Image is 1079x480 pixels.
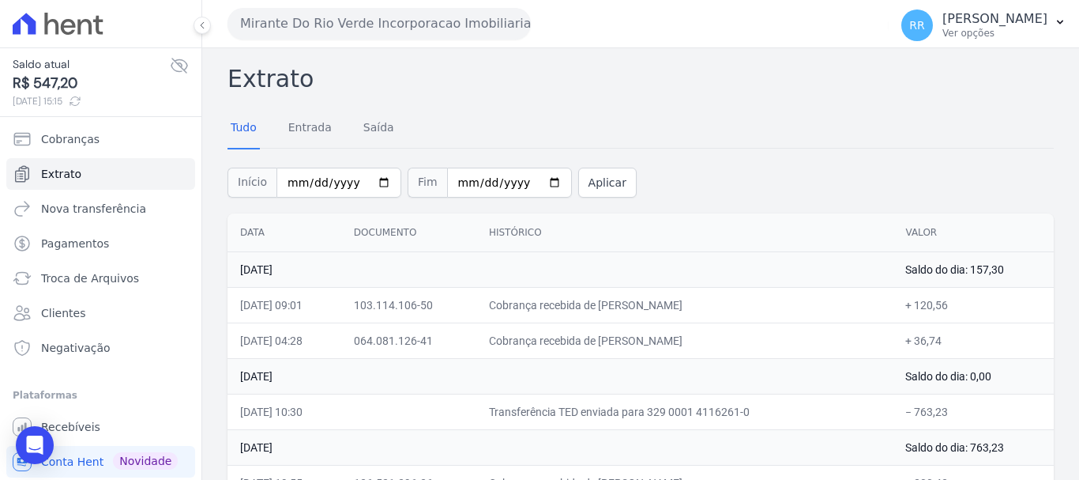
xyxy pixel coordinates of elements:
[13,56,170,73] span: Saldo atual
[893,394,1054,429] td: − 763,23
[578,168,637,198] button: Aplicar
[893,429,1054,465] td: Saldo do dia: 763,23
[227,108,260,149] a: Tudo
[476,287,893,323] td: Cobrança recebida de [PERSON_NAME]
[41,340,111,356] span: Negativação
[893,214,1054,252] th: Valor
[476,394,893,429] td: Transferência TED enviada para 329 0001 4116261-0
[227,214,341,252] th: Data
[6,446,195,478] a: Conta Hent Novidade
[6,332,195,364] a: Negativação
[6,123,195,155] a: Cobranças
[893,287,1054,323] td: + 120,56
[6,411,195,443] a: Recebíveis
[341,214,476,252] th: Documento
[909,20,924,31] span: RR
[41,454,103,470] span: Conta Hent
[41,166,81,182] span: Extrato
[227,168,276,198] span: Início
[16,426,54,464] div: Open Intercom Messenger
[893,251,1054,287] td: Saldo do dia: 157,30
[476,214,893,252] th: Histórico
[41,305,85,321] span: Clientes
[41,131,100,147] span: Cobranças
[6,228,195,259] a: Pagamentos
[41,201,146,217] span: Nova transferência
[893,323,1054,358] td: + 36,74
[341,323,476,358] td: 064.081.126-41
[360,108,397,149] a: Saída
[13,73,170,94] span: R$ 547,20
[227,358,893,394] td: [DATE]
[476,323,893,358] td: Cobrança recebida de [PERSON_NAME]
[113,452,178,470] span: Novidade
[893,358,1054,394] td: Saldo do dia: 0,00
[41,419,100,435] span: Recebíveis
[227,61,1054,96] h2: Extrato
[227,323,341,358] td: [DATE] 04:28
[227,8,531,40] button: Mirante Do Rio Verde Incorporacao Imobiliaria SPE LTDA
[227,287,341,323] td: [DATE] 09:01
[13,386,189,405] div: Plataformas
[41,270,139,286] span: Troca de Arquivos
[227,251,893,287] td: [DATE]
[889,3,1079,47] button: RR [PERSON_NAME] Ver opções
[285,108,335,149] a: Entrada
[13,94,170,108] span: [DATE] 15:15
[408,168,447,198] span: Fim
[6,263,195,294] a: Troca de Arquivos
[942,27,1047,40] p: Ver opções
[6,158,195,190] a: Extrato
[41,236,109,251] span: Pagamentos
[227,429,893,465] td: [DATE]
[6,193,195,225] a: Nova transferência
[341,287,476,323] td: 103.114.106-50
[6,297,195,329] a: Clientes
[942,11,1047,27] p: [PERSON_NAME]
[227,394,341,429] td: [DATE] 10:30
